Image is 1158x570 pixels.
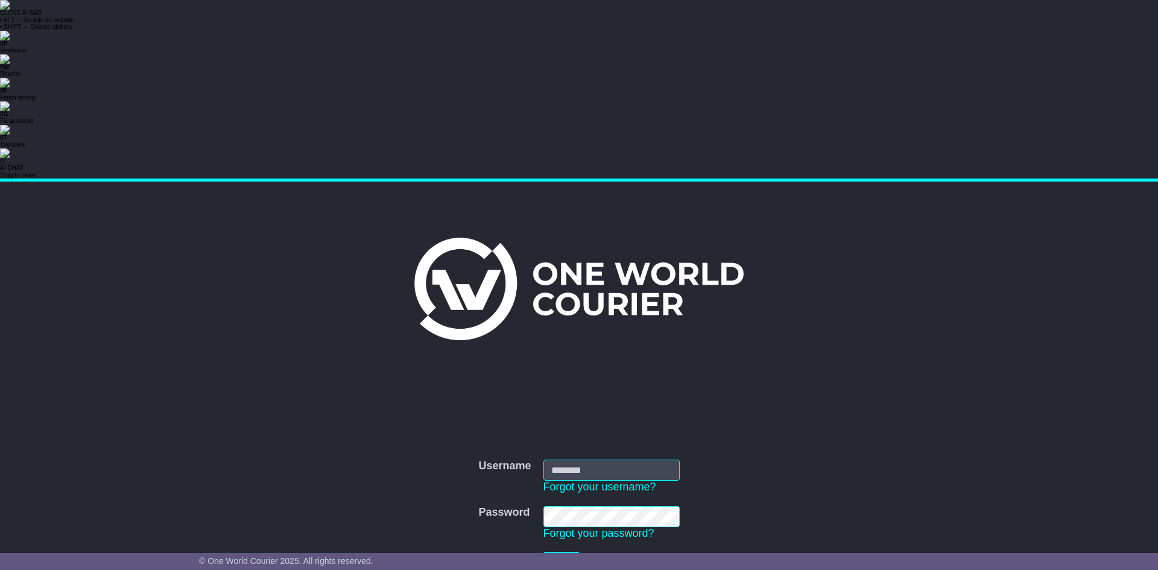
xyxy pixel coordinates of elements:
label: Password [478,506,530,519]
span: © One World Courier 2025. All rights reserved. [199,556,373,566]
img: One World [414,238,744,340]
label: Username [478,460,531,473]
a: Forgot your password? [543,527,654,539]
a: Forgot your username? [543,481,656,493]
